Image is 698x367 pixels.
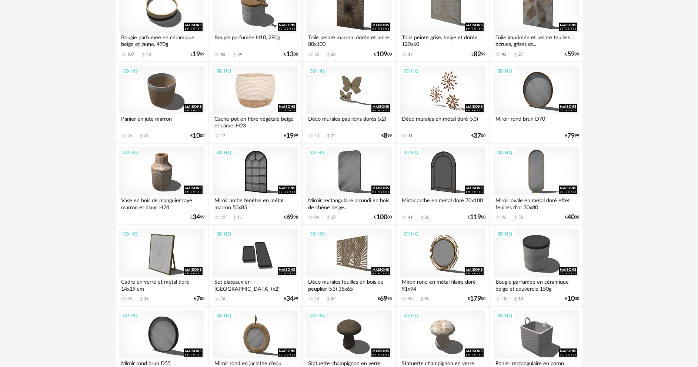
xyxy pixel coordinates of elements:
a: 3D HQ Panier en jute marron 26 Download icon 13 €1000 [116,63,208,143]
span: 119 [470,215,481,220]
div: 3D HQ [494,66,515,76]
div: € 00 [194,296,204,301]
span: 69 [286,215,294,220]
div: Miroir arche en métal doré 70x100 [400,196,485,210]
div: 3D HQ [307,148,328,157]
div: 50 [518,215,523,220]
div: Cache-pot en fibre végétale beige et camel H23 [213,114,298,129]
div: 3D HQ [494,148,515,157]
div: Vase en bois de manguier rayé marron et blanc H24 [119,196,204,210]
div: 32 [331,296,335,301]
div: € 99 [284,133,298,139]
div: Miroir rectangulaire arrondi en bois de chêne beige... [306,196,391,210]
div: 34 [237,52,242,57]
div: € 99 [190,215,204,220]
span: Download icon [325,52,331,57]
div: € 00 [468,215,485,220]
div: 27 [518,52,523,57]
span: 19 [193,52,200,57]
div: Set plateaux en [GEOGRAPHIC_DATA] (x2) [213,277,298,292]
span: 37 [474,133,481,139]
div: 10 [518,296,523,301]
div: 3D HQ [307,66,328,76]
span: Download icon [138,133,144,139]
div: 96 [502,215,506,220]
div: 42 [502,52,506,57]
span: Download icon [419,215,425,220]
span: 7 [196,296,200,301]
a: 3D HQ Miroir rond brun D70 €7999 [490,63,582,143]
div: € 99 [190,52,204,57]
div: 3D HQ [120,148,141,157]
div: € 00 [468,296,485,301]
div: 33 [314,52,319,57]
span: 79 [567,133,575,139]
a: 3D HQ Cadre en verre et métal doré 14x19 cm 35 Download icon 18 €700 [116,226,208,306]
a: 3D HQ Vase en bois de manguier rayé marron et blanc H24 €3499 [116,144,208,224]
div: 17 [221,133,225,139]
a: 3D HQ Miroir rectangulaire arrondi en bois de chêne beige... 66 Download icon 28 €10000 [303,144,395,224]
div: 3D HQ [400,229,422,239]
div: Panier en jute marron [119,114,204,129]
div: 41 [408,215,413,220]
a: 3D HQ Miroir ovale en métal doré effet feuilles d'or 30x80 96 Download icon 50 €4000 [490,144,582,224]
div: € 98 [378,296,392,301]
div: 48 [408,296,413,301]
div: 3D HQ [213,66,234,76]
div: Toile peinte marron, dorée et noire 80x100 [306,33,391,47]
div: Déco murales papillons dorés (x2) [306,114,391,129]
a: 3D HQ Miroir arche fenêtre en métal marron 50x85 19 Download icon 11 €6998 [209,144,301,224]
div: 107 [127,52,134,57]
div: € 99 [471,52,485,57]
span: 40 [567,215,575,220]
a: 3D HQ Déco murales papillons dorés (x2) 43 Download icon 24 €899 [303,63,395,143]
div: 3D HQ [400,148,422,157]
div: Bougie parfumée H10, 290g [213,33,298,47]
div: 19 [221,215,225,220]
div: 66 [314,215,319,220]
div: 42 [221,52,225,57]
div: € 99 [381,133,392,139]
div: Déco murales feuilles en bois de peuplier (x3) 35x65 [306,277,391,292]
div: 3D HQ [120,311,141,320]
div: 3D HQ [213,311,234,320]
div: € 99 [565,52,579,57]
div: 73 [146,52,151,57]
div: Miroir rond brun D70 [494,114,579,129]
div: 3D HQ [120,66,141,76]
a: 3D HQ Déco murales en métal doré (x3) 11 €3700 [397,63,488,143]
span: Download icon [419,296,425,302]
div: 31 [425,296,429,301]
span: Download icon [232,52,237,57]
div: € 00 [565,296,579,301]
div: Toile imprimée et peinte feuilles écrues, grises et... [494,33,579,47]
div: 3D HQ [307,311,328,320]
span: 19 [286,133,294,139]
div: 18 [144,296,148,301]
a: 3D HQ Bougie parfumée en céramique beige et couvercle 150g 13 Download icon 10 €1000 [490,226,582,306]
div: 3D HQ [120,229,141,239]
span: 34 [193,215,200,220]
div: Cadre en verre et métal doré 14x19 cm [119,277,204,292]
div: 28 [331,215,335,220]
span: 69 [380,296,387,301]
div: € 00 [471,133,485,139]
div: 17 [408,52,413,57]
div: 42 [314,296,319,301]
div: 26 [127,133,132,139]
div: € 00 [565,215,579,220]
div: € 99 [284,296,298,301]
span: 109 [376,52,387,57]
div: 43 [314,133,319,139]
div: Miroir rond en métal filaire doré 91x94 [400,277,485,292]
div: 3D HQ [307,229,328,239]
span: 82 [474,52,481,57]
div: Miroir arche fenêtre en métal marron 50x85 [213,196,298,210]
span: Download icon [141,52,146,57]
div: Toile peinte grise, beige et dorée 120x60 [400,33,485,47]
div: € 00 [190,133,204,139]
span: Download icon [138,296,144,302]
div: 26 [331,52,335,57]
span: 10 [567,296,575,301]
div: 26 [425,215,429,220]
